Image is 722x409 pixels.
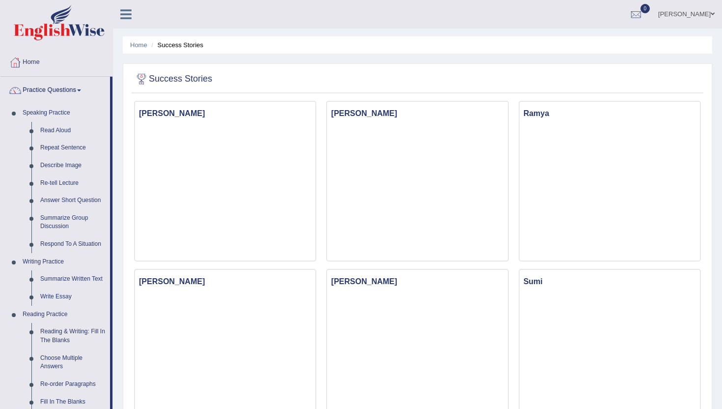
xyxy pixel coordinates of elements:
[36,350,110,376] a: Choose Multiple Answers
[36,235,110,253] a: Respond To A Situation
[149,40,203,50] li: Success Stories
[135,275,315,289] h3: [PERSON_NAME]
[36,192,110,209] a: Answer Short Question
[36,139,110,157] a: Repeat Sentence
[18,253,110,271] a: Writing Practice
[327,275,507,289] h3: [PERSON_NAME]
[36,376,110,393] a: Re-order Paragraphs
[18,104,110,122] a: Speaking Practice
[36,175,110,192] a: Re-tell Lecture
[36,157,110,175] a: Describe Image
[36,122,110,140] a: Read Aloud
[0,77,110,101] a: Practice Questions
[640,4,650,13] span: 0
[18,306,110,323] a: Reading Practice
[36,209,110,235] a: Summarize Group Discussion
[135,107,315,120] h3: [PERSON_NAME]
[0,49,112,73] a: Home
[520,107,700,120] h3: Ramya
[134,72,212,87] h2: Success Stories
[520,275,700,289] h3: Sumi
[36,270,110,288] a: Summarize Written Text
[36,288,110,306] a: Write Essay
[130,41,147,49] a: Home
[36,323,110,349] a: Reading & Writing: Fill In The Blanks
[327,107,507,120] h3: [PERSON_NAME]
